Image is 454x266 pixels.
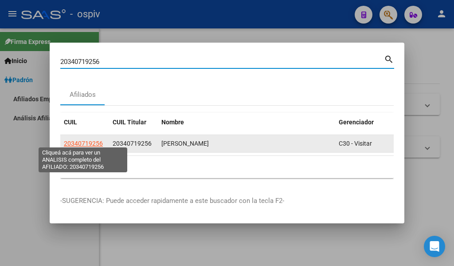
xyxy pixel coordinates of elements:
[158,113,335,132] datatable-header-cell: Nombre
[113,119,146,126] span: CUIL Titular
[161,119,184,126] span: Nombre
[60,113,109,132] datatable-header-cell: CUIL
[339,119,374,126] span: Gerenciador
[384,53,394,64] mat-icon: search
[335,113,397,132] datatable-header-cell: Gerenciador
[424,236,445,257] div: Open Intercom Messenger
[113,140,152,147] span: 20340719256
[64,119,77,126] span: CUIL
[161,139,332,149] div: [PERSON_NAME]
[70,90,96,100] div: Afiliados
[60,156,394,178] div: 1 total
[64,140,103,147] span: 20340719256
[339,140,372,147] span: C30 - Visitar
[109,113,158,132] datatable-header-cell: CUIL Titular
[60,196,394,206] p: -SUGERENCIA: Puede acceder rapidamente a este buscador con la tecla F2-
